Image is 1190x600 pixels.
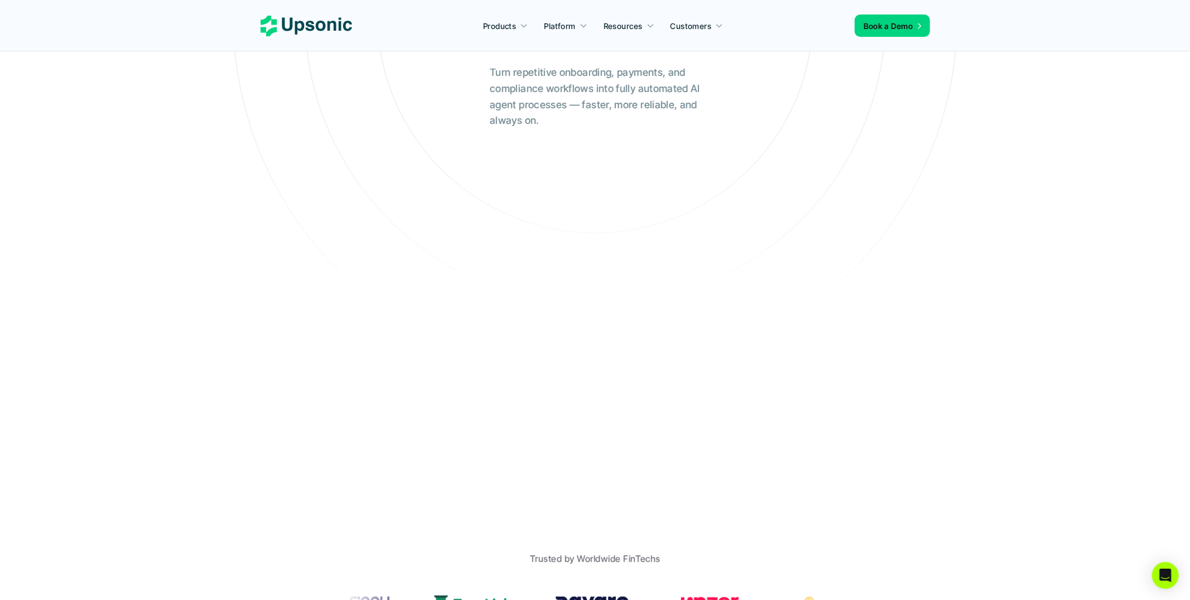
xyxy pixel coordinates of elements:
h2: Turn repetitive onboarding, payments, and compliance workflows into fully automated AI agent proc... [490,65,700,129]
iframe: To enrich screen reader interactions, please activate Accessibility in Grammarly extension settings [421,151,769,529]
p: Customers [671,20,712,32]
p: Trusted by Worldwide FinTechs [530,551,661,567]
p: Products [483,20,516,32]
p: Resources [604,20,643,32]
span: Book a Demo [864,21,913,31]
a: Products [476,16,534,36]
a: Book a Demo [855,15,930,37]
p: Platform [544,20,575,32]
div: Open Intercom Messenger [1152,562,1179,589]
